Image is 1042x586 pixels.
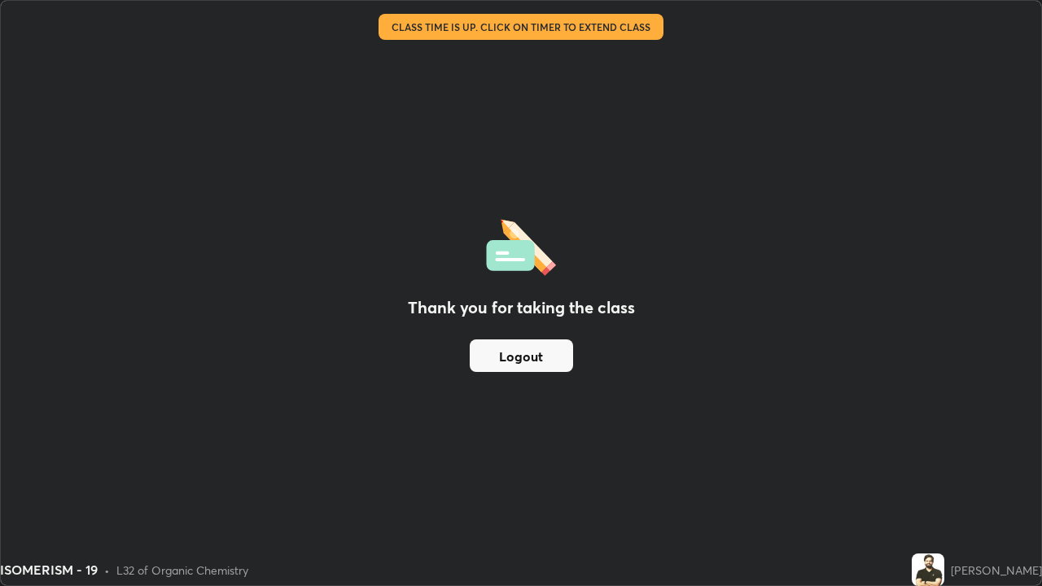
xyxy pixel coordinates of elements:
img: 8a736da7029a46d5a3d3110f4503149f.jpg [912,553,944,586]
button: Logout [470,339,573,372]
div: L32 of Organic Chemistry [116,562,248,579]
h2: Thank you for taking the class [408,295,635,320]
div: [PERSON_NAME] [951,562,1042,579]
img: offlineFeedback.1438e8b3.svg [486,214,556,276]
div: • [104,562,110,579]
